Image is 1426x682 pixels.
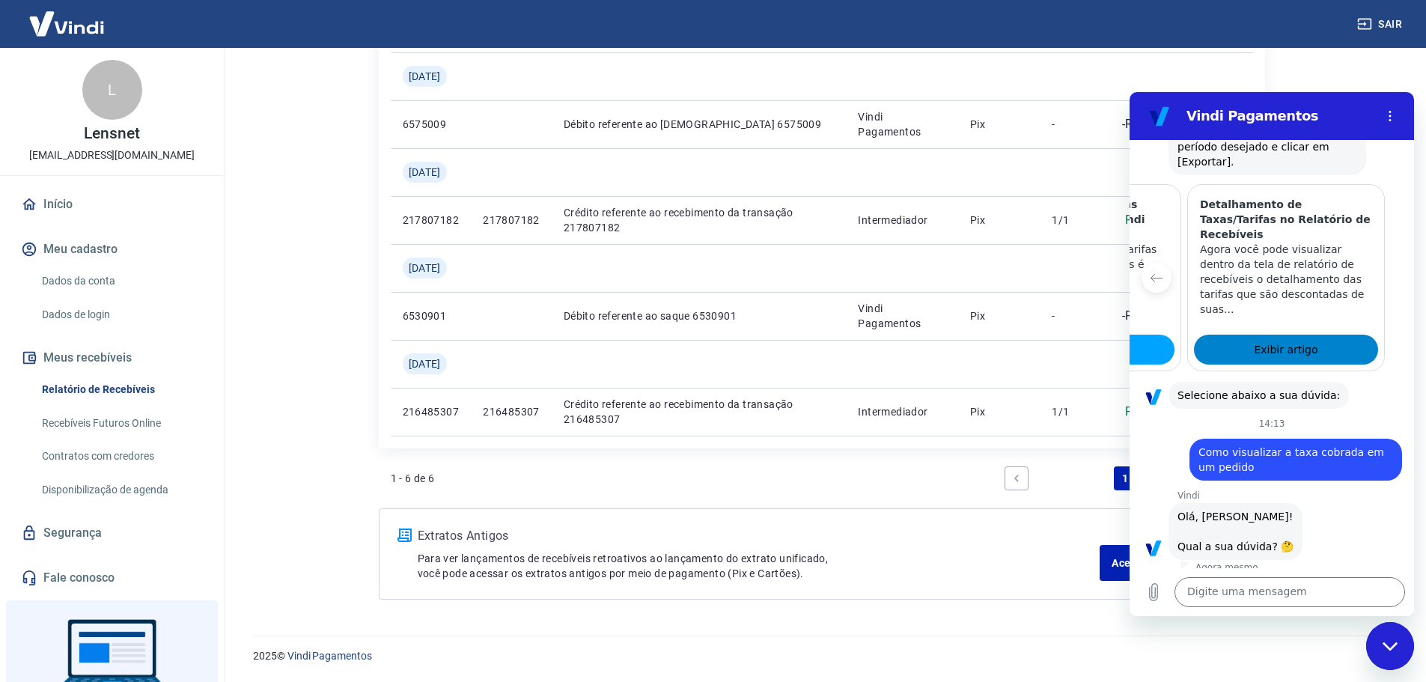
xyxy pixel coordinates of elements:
a: Relatório de Recebíveis [36,374,206,405]
p: Intermediador [858,213,946,228]
span: [DATE] [409,356,441,371]
a: Segurança [18,517,206,549]
p: 216485307 [483,404,540,419]
iframe: Botão para abrir a janela de mensagens, conversa em andamento [1366,622,1414,670]
p: Vindi Pagamentos [858,301,946,331]
p: R$ 537,05 [1125,211,1181,229]
a: Recebíveis Futuros Online [36,408,206,439]
p: Débito referente ao [DEMOGRAPHIC_DATA] 6575009 [564,117,835,132]
p: Lensnet [84,126,140,141]
button: Meu cadastro [18,233,206,266]
a: Previous page [1005,466,1029,490]
p: Vindi Pagamentos [858,109,946,139]
p: Pix [970,404,1029,419]
p: 216485307 [403,404,460,419]
p: Pix [970,117,1029,132]
button: Sair [1354,10,1408,38]
img: ícone [397,529,412,542]
p: 6575009 [403,117,460,132]
ul: Pagination [999,460,1253,496]
p: 1/1 [1052,404,1096,419]
p: -R$ 125,70 [1122,307,1181,325]
p: Para ver lançamentos de recebíveis retroativos ao lançamento do extrato unificado, você pode aces... [418,551,1100,581]
p: 1 - 6 de 6 [391,471,435,486]
img: Vindi [18,1,115,46]
p: - [1052,308,1096,323]
p: 2025 © [253,648,1390,664]
p: Crédito referente ao recebimento da transação 216485307 [564,397,835,427]
a: Page 1 is your current page [1114,466,1138,490]
span: [DATE] [409,69,441,84]
iframe: Janela de mensagens [1130,92,1414,616]
div: L [82,60,142,120]
a: Início [18,188,206,221]
a: Disponibilização de agenda [36,475,206,505]
p: 1/1 [1052,213,1096,228]
a: Acesse Extratos Antigos [1100,545,1246,581]
span: [DATE] [409,261,441,275]
button: Meus recebíveis [18,341,206,374]
a: Dados de login [36,299,206,330]
span: [DATE] [409,165,441,180]
a: Dados da conta [36,266,206,296]
p: Pix [970,213,1029,228]
a: Vindi Pagamentos [287,650,372,662]
p: Pix [970,308,1029,323]
p: R$ 125,70 [1125,403,1181,421]
a: Contratos com credores [36,441,206,472]
p: - [1052,117,1096,132]
p: Intermediador [858,404,946,419]
p: 6530901 [403,308,460,323]
p: 217807182 [403,213,460,228]
p: 217807182 [483,213,540,228]
p: Crédito referente ao recebimento da transação 217807182 [564,205,835,235]
p: -R$ 537,05 [1122,115,1181,133]
p: [EMAIL_ADDRESS][DOMAIN_NAME] [29,147,195,163]
a: Fale conosco [18,561,206,594]
p: Débito referente ao saque 6530901 [564,308,835,323]
p: Extratos Antigos [418,527,1100,545]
